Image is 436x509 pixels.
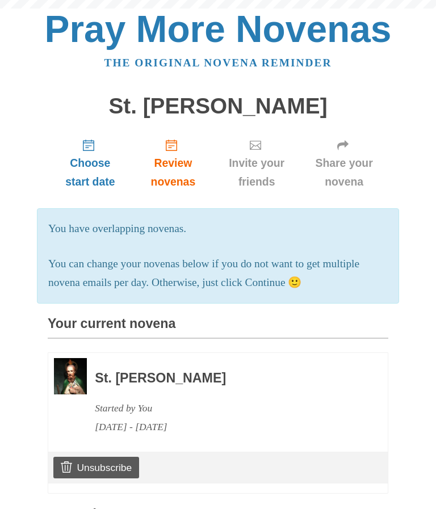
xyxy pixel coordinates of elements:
[144,154,202,191] span: Review novenas
[95,371,357,386] h3: St. [PERSON_NAME]
[48,317,388,339] h3: Your current novena
[213,129,300,197] a: Invite your friends
[300,129,388,197] a: Share your novena
[45,8,392,50] a: Pray More Novenas
[95,399,357,418] div: Started by You
[48,255,388,292] p: You can change your novenas below if you do not want to get multiple novena emails per day. Other...
[225,154,288,191] span: Invite your friends
[53,457,139,478] a: Unsubscribe
[104,57,332,69] a: The original novena reminder
[54,358,87,394] img: Novena image
[95,418,357,436] div: [DATE] - [DATE]
[59,154,121,191] span: Choose start date
[48,220,388,238] p: You have overlapping novenas.
[48,129,133,197] a: Choose start date
[311,154,377,191] span: Share your novena
[48,94,388,119] h1: St. [PERSON_NAME]
[133,129,213,197] a: Review novenas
